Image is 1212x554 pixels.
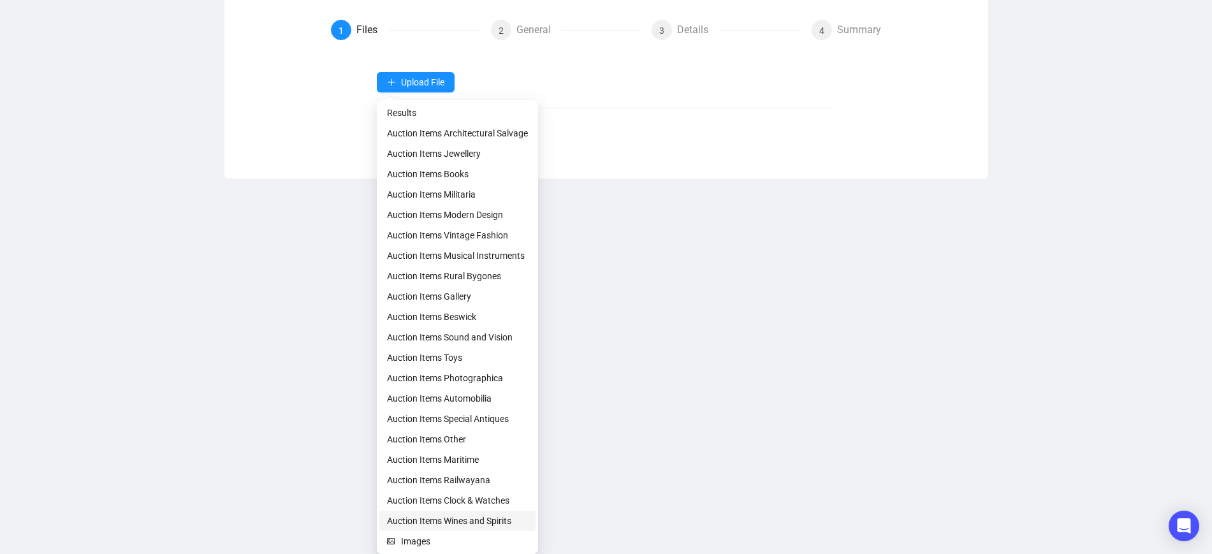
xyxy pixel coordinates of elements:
[387,432,528,446] span: Auction Items Other
[819,26,824,36] span: 4
[677,20,719,40] div: Details
[387,78,396,87] span: plus
[356,20,388,40] div: Files
[387,453,528,467] span: Auction Items Maritime
[387,106,528,120] span: Results
[387,493,528,507] span: Auction Items Clock & Watches
[387,208,528,222] span: Auction Items Modern Design
[652,20,801,40] div: 3Details
[812,20,881,40] div: 4Summary
[387,167,528,181] span: Auction Items Books
[387,371,528,385] span: Auction Items Photographica
[387,228,528,242] span: Auction Items Vintage Fashion
[387,514,528,528] span: Auction Items Wines and Spirits
[837,20,881,40] div: Summary
[387,412,528,426] span: Auction Items Special Antiques
[331,20,481,40] div: 1Files
[516,20,561,40] div: General
[387,473,528,487] span: Auction Items Railwayana
[1169,511,1199,541] div: Open Intercom Messenger
[401,534,528,548] span: Images
[387,187,528,201] span: Auction Items Militaria
[659,26,664,36] span: 3
[499,26,504,36] span: 2
[401,77,444,87] span: Upload File
[377,72,455,92] button: Upload File
[387,249,528,263] span: Auction Items Musical Instruments
[387,330,528,344] span: Auction Items Sound and Vision
[387,126,528,140] span: Auction Items Architectural Salvage
[387,310,528,324] span: Auction Items Beswick
[387,391,528,405] span: Auction Items Automobilia
[387,269,528,283] span: Auction Items Rural Bygones
[491,20,641,40] div: 2General
[387,537,396,545] span: picture
[387,351,528,365] span: Auction Items Toys
[339,26,344,36] span: 1
[387,147,528,161] span: Auction Items Jewellery
[387,289,528,303] span: Auction Items Gallery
